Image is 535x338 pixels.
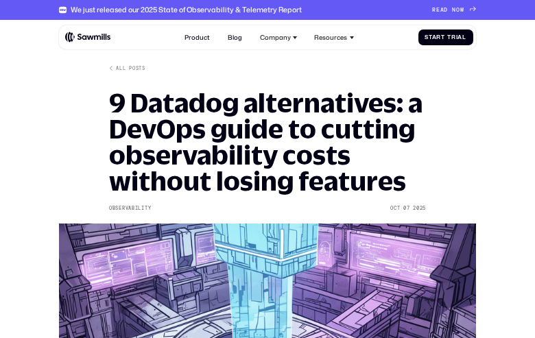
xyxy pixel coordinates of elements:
[390,206,400,211] div: Oct
[223,29,247,46] a: Blog
[109,65,145,71] a: All posts
[413,206,426,211] div: 2025
[418,29,473,46] a: Start Trial
[432,7,476,14] a: READ NOW
[425,34,466,41] div: Start Trial
[116,65,145,71] div: All posts
[109,206,151,211] div: Observability
[403,206,409,211] div: 07
[432,7,464,14] div: READ NOW
[180,29,215,46] a: Product
[260,34,291,41] div: Company
[71,5,302,14] div: We just released our 2025 State of Observability & Telemetry Report
[314,34,347,41] div: Resources
[109,90,426,194] h1: 9 Datadog alternatives: a DevOps guide to cutting observability costs without losing features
